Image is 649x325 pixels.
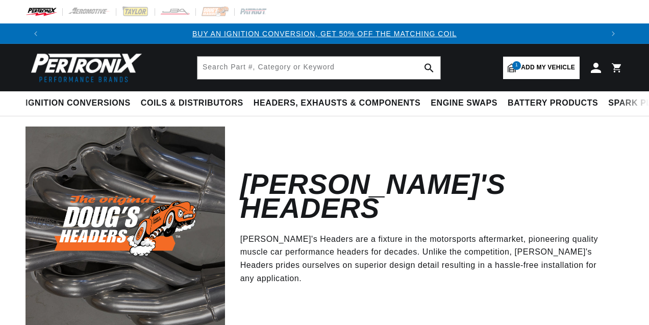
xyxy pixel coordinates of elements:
button: search button [418,57,440,79]
a: 1Add my vehicle [503,57,580,79]
div: Announcement [46,28,603,39]
input: Search Part #, Category or Keyword [197,57,440,79]
span: Engine Swaps [431,98,497,109]
span: Add my vehicle [521,63,575,72]
img: Pertronix [26,50,143,85]
span: Headers, Exhausts & Components [254,98,420,109]
a: BUY AN IGNITION CONVERSION, GET 50% OFF THE MATCHING COIL [192,30,457,38]
div: 1 of 3 [46,28,603,39]
p: [PERSON_NAME]'s Headers are a fixture in the motorsports aftermarket, pioneering quality muscle c... [240,233,608,285]
summary: Coils & Distributors [136,91,248,115]
summary: Ignition Conversions [26,91,136,115]
span: Ignition Conversions [26,98,131,109]
button: Translation missing: en.sections.announcements.next_announcement [603,23,623,44]
span: Coils & Distributors [141,98,243,109]
span: Battery Products [508,98,598,109]
summary: Battery Products [503,91,603,115]
h2: [PERSON_NAME]'s Headers [240,172,608,220]
button: Translation missing: en.sections.announcements.previous_announcement [26,23,46,44]
span: 1 [512,61,521,70]
summary: Engine Swaps [426,91,503,115]
summary: Headers, Exhausts & Components [248,91,426,115]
